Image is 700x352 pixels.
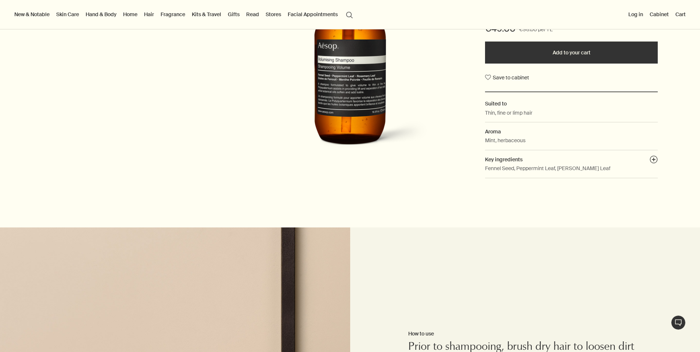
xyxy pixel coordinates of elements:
button: Add to your cart - €49.00 [485,42,658,64]
button: Chat en direct [671,315,686,330]
h2: Suited to [485,100,658,108]
button: Save to cabinet [485,71,529,84]
button: Open search [343,7,356,21]
p: Mint, herbaceous [485,136,525,144]
a: Cabinet [648,10,670,19]
span: Key ingredients [485,156,523,163]
button: Key ingredients [650,155,658,166]
button: New & Notable [13,10,51,19]
a: Facial Appointments [286,10,339,19]
p: Fennel Seed, Peppermint Leaf, [PERSON_NAME] Leaf [485,164,610,172]
button: Cart [674,10,687,19]
a: Home [122,10,139,19]
h2: Aroma [485,127,658,136]
button: Log in [627,10,645,19]
p: Thin, fine or limp hair [485,109,532,117]
span: €98.00 per 1 L [519,25,553,34]
button: Stores [264,10,283,19]
a: Gifts [226,10,241,19]
a: Hair [143,10,155,19]
a: Read [245,10,261,19]
a: Hand & Body [84,10,118,19]
a: Kits & Travel [190,10,223,19]
a: Skin Care [55,10,80,19]
h2: How to use [408,330,642,338]
a: Fragrance [159,10,187,19]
